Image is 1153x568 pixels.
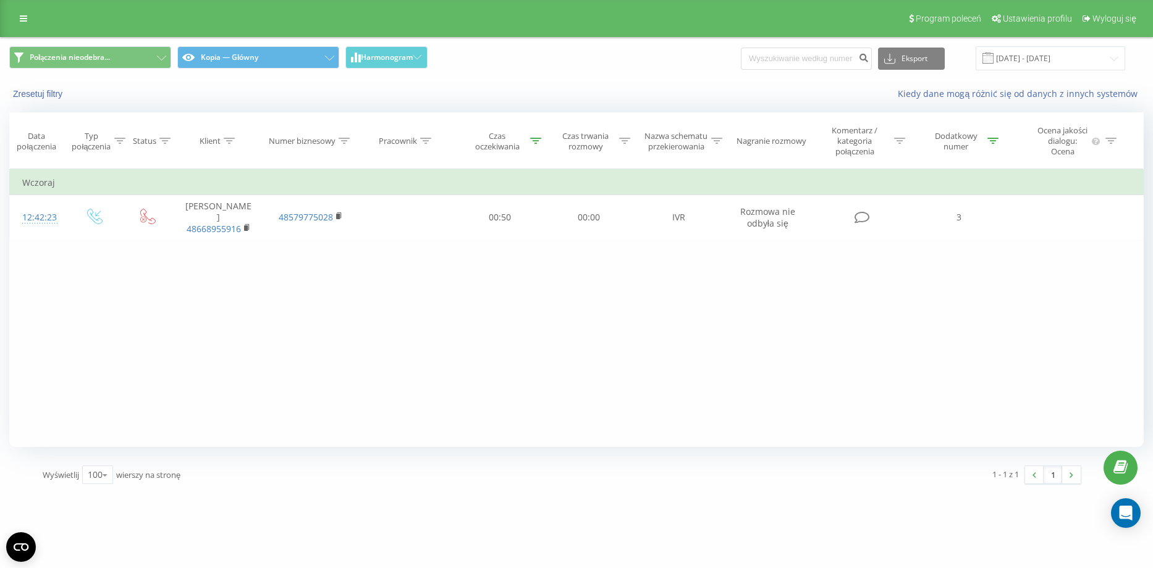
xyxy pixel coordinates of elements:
[1036,125,1089,157] div: Ocena jakości dialogu: Ocena
[116,469,180,480] span: wierszy na stronę
[9,46,171,69] button: Połączenia nieodebra...
[10,131,63,152] div: Data połączenia
[740,206,795,228] span: Rozmowa nie odbyła się
[361,53,413,62] span: Harmonogram
[644,131,708,152] div: Nazwa schematu przekierowania
[916,14,981,23] span: Program poleceń
[916,195,1002,241] td: 3
[177,46,339,69] button: Kopia — Główny
[456,195,544,241] td: 00:50
[269,136,336,146] div: Numer biznesowy
[544,195,633,241] td: 00:00
[992,468,1019,480] div: 1 - 1 z 1
[819,125,891,157] div: Komentarz / kategoria połączenia
[878,48,945,70] button: Eksport
[279,211,333,223] a: 48579775028
[43,469,79,480] span: Wyświetlij
[9,88,69,99] button: Zresetuj filtry
[187,223,241,235] a: 48668955916
[555,131,615,152] div: Czas trwania rozmowy
[633,195,725,241] td: IVR
[467,131,527,152] div: Czas oczekiwania
[345,46,428,69] button: Harmonogram
[379,136,417,146] div: Pracownik
[133,136,156,146] div: Status
[30,52,110,62] span: Połączenia nieodebra...
[72,131,111,152] div: Typ połączenia
[6,532,36,562] button: Open CMP widget
[1003,14,1072,23] span: Ustawienia profilu
[898,88,1144,99] a: Kiedy dane mogą różnić się od danych z innych systemów
[172,195,264,241] td: [PERSON_NAME]
[927,131,984,152] div: Dodatkowy numer
[1092,14,1136,23] span: Wyloguj się
[741,48,872,70] input: Wyszukiwanie według numeru
[10,170,1144,195] td: Wczoraj
[22,206,54,230] div: 12:42:23
[1044,466,1062,483] a: 1
[88,469,103,481] div: 100
[1111,498,1141,528] div: Open Intercom Messenger
[737,136,806,146] div: Nagranie rozmowy
[200,136,221,146] div: Klient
